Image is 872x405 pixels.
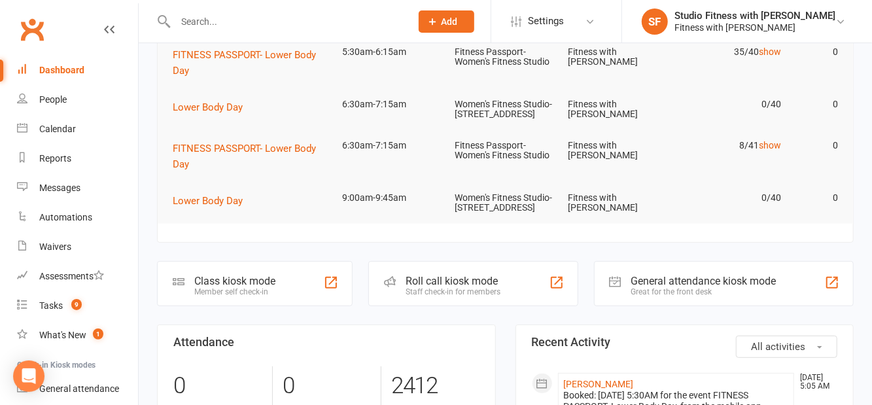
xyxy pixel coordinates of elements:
div: Great for the front desk [631,287,776,296]
a: Automations [17,203,138,232]
time: [DATE] 5:05 AM [794,374,837,391]
a: [PERSON_NAME] [564,379,634,389]
a: Calendar [17,114,138,144]
div: Calendar [39,124,76,134]
a: Clubworx [16,13,48,46]
div: Roll call kiosk mode [406,275,500,287]
button: All activities [736,336,837,358]
a: Assessments [17,262,138,291]
span: 1 [93,328,103,340]
a: What's New1 [17,321,138,350]
span: FITNESS PASSPORT- Lower Body Day [173,49,316,77]
td: Fitness with [PERSON_NAME] [562,37,675,78]
div: Fitness with [PERSON_NAME] [674,22,835,33]
a: General attendance kiosk mode [17,374,138,404]
a: show [759,46,782,57]
td: 9:00am-9:45am [336,183,449,213]
td: Women's Fitness Studio- [STREET_ADDRESS] [449,183,562,224]
button: FITNESS PASSPORT- Lower Body Day [173,141,330,172]
h3: Recent Activity [532,336,838,349]
div: What's New [39,330,86,340]
td: 0 [788,130,844,161]
span: 9 [71,299,82,310]
button: Add [419,10,474,33]
span: Lower Body Day [173,195,243,207]
td: Fitness with [PERSON_NAME] [562,183,675,224]
div: Assessments [39,271,104,281]
button: Lower Body Day [173,193,252,209]
td: 0 [788,37,844,67]
div: Member self check-in [194,287,275,296]
a: Waivers [17,232,138,262]
span: All activities [751,341,805,353]
span: FITNESS PASSPORT- Lower Body Day [173,143,316,170]
a: Tasks 9 [17,291,138,321]
td: 6:30am-7:15am [336,130,449,161]
div: Staff check-in for members [406,287,500,296]
div: Reports [39,153,71,164]
td: 0/40 [674,183,788,213]
td: 8/41 [674,130,788,161]
button: FITNESS PASSPORT- Lower Body Day [173,47,330,79]
td: 0 [788,183,844,213]
div: Class kiosk mode [194,275,275,287]
div: Dashboard [39,65,84,75]
button: Lower Body Day [173,99,252,115]
td: 35/40 [674,37,788,67]
a: Messages [17,173,138,203]
div: Studio Fitness with [PERSON_NAME] [674,10,835,22]
td: 0 [788,89,844,120]
td: 5:30am-6:15am [336,37,449,67]
td: 6:30am-7:15am [336,89,449,120]
td: Fitness with [PERSON_NAME] [562,130,675,171]
span: Lower Body Day [173,101,243,113]
div: Messages [39,183,80,193]
span: Add [442,16,458,27]
td: Women's Fitness Studio- [STREET_ADDRESS] [449,89,562,130]
td: Fitness Passport- Women's Fitness Studio [449,37,562,78]
div: People [39,94,67,105]
a: People [17,85,138,114]
a: show [759,140,782,150]
div: Automations [39,212,92,222]
a: Dashboard [17,56,138,85]
div: SF [642,9,668,35]
div: General attendance kiosk mode [631,275,776,287]
td: Fitness with [PERSON_NAME] [562,89,675,130]
td: 0/40 [674,89,788,120]
h3: Attendance [173,336,480,349]
div: General attendance [39,383,119,394]
input: Search... [171,12,402,31]
div: Open Intercom Messenger [13,361,44,392]
a: Reports [17,144,138,173]
div: Waivers [39,241,71,252]
span: Settings [528,7,564,36]
div: Tasks [39,300,63,311]
td: Fitness Passport- Women's Fitness Studio [449,130,562,171]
